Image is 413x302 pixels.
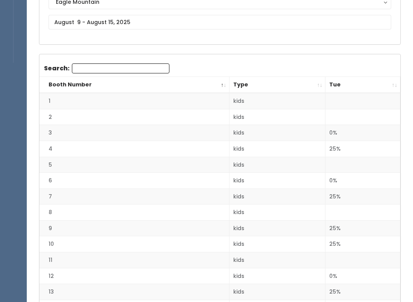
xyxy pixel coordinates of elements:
td: 25% [325,141,400,157]
td: 3 [39,125,229,141]
td: kids [229,188,325,205]
td: 13 [39,284,229,300]
td: 0% [325,125,400,141]
td: 12 [39,268,229,284]
th: Tue: activate to sort column ascending [325,77,400,93]
td: 6 [39,173,229,189]
td: kids [229,173,325,189]
td: 10 [39,236,229,252]
td: kids [229,125,325,141]
td: kids [229,141,325,157]
td: 8 [39,205,229,221]
td: 0% [325,268,400,284]
td: 25% [325,236,400,252]
td: kids [229,252,325,268]
td: 25% [325,284,400,300]
input: August 9 - August 15, 2025 [49,15,391,29]
label: Search: [44,63,169,73]
td: kids [229,157,325,173]
td: kids [229,268,325,284]
td: 11 [39,252,229,268]
td: 1 [39,93,229,109]
td: 9 [39,220,229,236]
td: 2 [39,109,229,125]
input: Search: [72,63,169,73]
th: Booth Number: activate to sort column descending [39,77,229,93]
td: kids [229,236,325,252]
td: 25% [325,220,400,236]
th: Type: activate to sort column ascending [229,77,325,93]
td: 4 [39,141,229,157]
td: 7 [39,188,229,205]
td: kids [229,109,325,125]
td: 5 [39,157,229,173]
td: kids [229,220,325,236]
td: 0% [325,173,400,189]
td: kids [229,205,325,221]
td: kids [229,93,325,109]
td: kids [229,284,325,300]
td: 25% [325,188,400,205]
